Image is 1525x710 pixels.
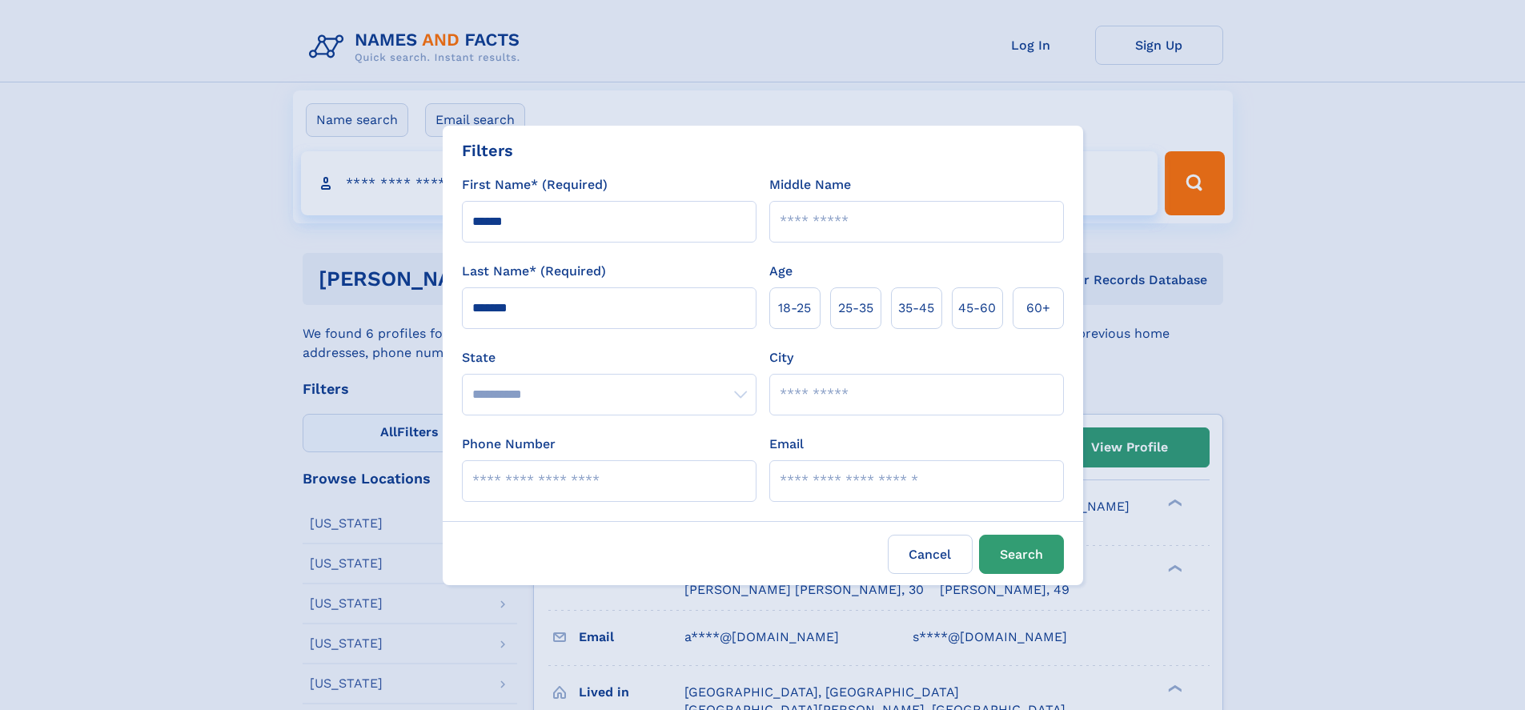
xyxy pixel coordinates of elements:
span: 18‑25 [778,299,811,318]
span: 45‑60 [958,299,996,318]
label: First Name* (Required) [462,175,608,195]
label: Age [769,262,793,281]
span: 35‑45 [898,299,934,318]
label: City [769,348,793,367]
label: Last Name* (Required) [462,262,606,281]
span: 25‑35 [838,299,873,318]
label: Middle Name [769,175,851,195]
button: Search [979,535,1064,574]
div: Filters [462,138,513,162]
label: State [462,348,756,367]
span: 60+ [1026,299,1050,318]
label: Phone Number [462,435,556,454]
label: Email [769,435,804,454]
label: Cancel [888,535,973,574]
